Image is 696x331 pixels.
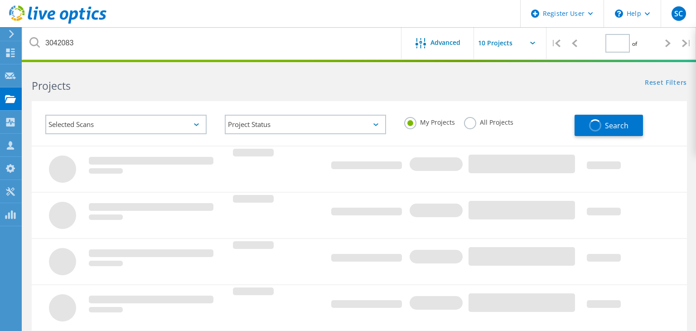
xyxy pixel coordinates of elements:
[546,27,565,59] div: |
[404,117,455,126] label: My Projects
[615,10,623,18] svg: \n
[575,115,643,136] button: Search
[632,40,637,48] span: of
[464,117,513,126] label: All Projects
[677,27,696,59] div: |
[605,121,628,131] span: Search
[674,10,683,17] span: SC
[9,19,106,25] a: Live Optics Dashboard
[32,78,71,93] b: Projects
[23,27,402,59] input: Search projects by name, owner, ID, company, etc
[45,115,207,134] div: Selected Scans
[430,39,460,46] span: Advanced
[225,115,386,134] div: Project Status
[645,79,687,87] a: Reset Filters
